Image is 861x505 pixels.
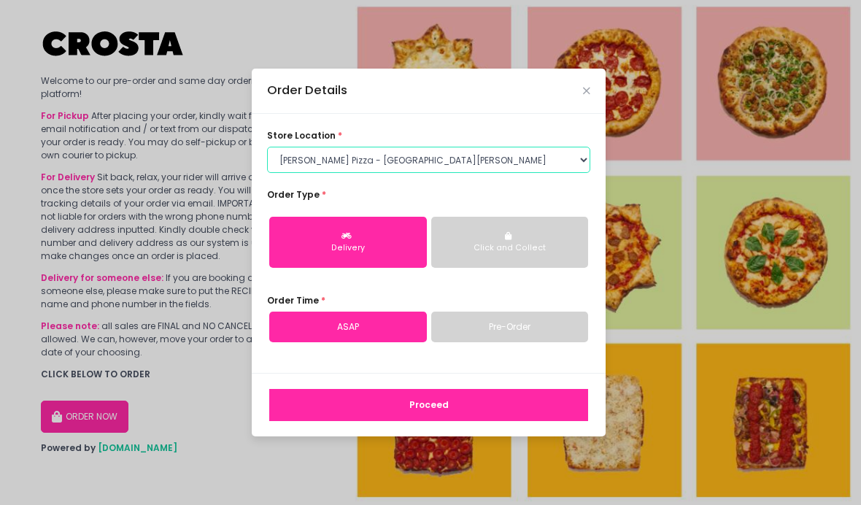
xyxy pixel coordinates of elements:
button: Click and Collect [431,217,589,268]
a: ASAP [269,312,427,342]
span: Order Type [267,188,320,201]
a: Pre-Order [431,312,589,342]
span: store location [267,129,336,142]
div: Order Details [267,82,347,100]
div: Click and Collect [441,242,579,254]
div: Delivery [279,242,417,254]
button: Proceed [269,389,588,421]
span: Order Time [267,294,319,307]
button: Close [583,88,590,95]
button: Delivery [269,217,427,268]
